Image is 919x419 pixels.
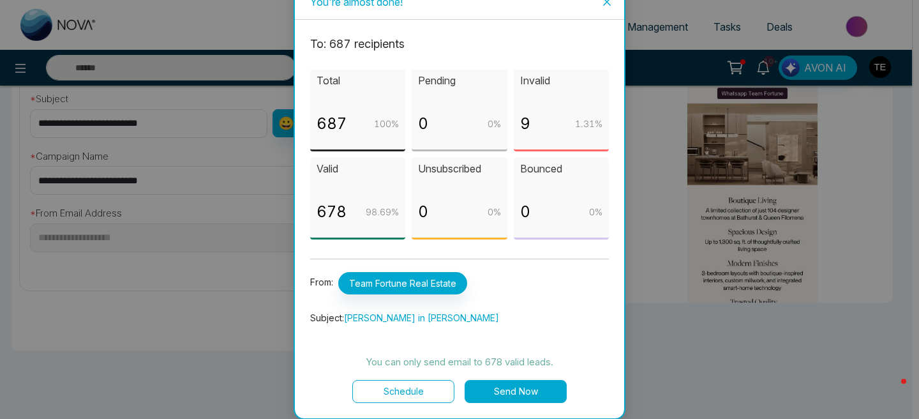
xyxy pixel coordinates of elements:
[317,112,347,136] p: 687
[317,161,399,177] p: Valid
[310,354,609,370] p: You can only send email to 678 valid leads.
[876,376,906,406] iframe: Intercom live chat
[589,205,602,219] p: 0 %
[488,205,501,219] p: 0 %
[338,272,467,294] span: Team Fortune Real Estate
[418,161,500,177] p: Unsubscribed
[575,117,602,131] p: 1.31 %
[520,73,602,89] p: Invalid
[520,112,530,136] p: 9
[374,117,399,131] p: 100 %
[317,73,399,89] p: Total
[488,117,501,131] p: 0 %
[520,161,602,177] p: Bounced
[310,272,609,294] p: From:
[520,200,530,224] p: 0
[352,380,454,403] button: Schedule
[418,112,428,136] p: 0
[418,200,428,224] p: 0
[465,380,567,403] button: Send Now
[310,311,609,325] p: Subject:
[344,312,499,323] span: [PERSON_NAME] in [PERSON_NAME]
[366,205,399,219] p: 98.69 %
[310,35,609,53] p: To: 687 recipient s
[418,73,500,89] p: Pending
[317,200,347,224] p: 678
